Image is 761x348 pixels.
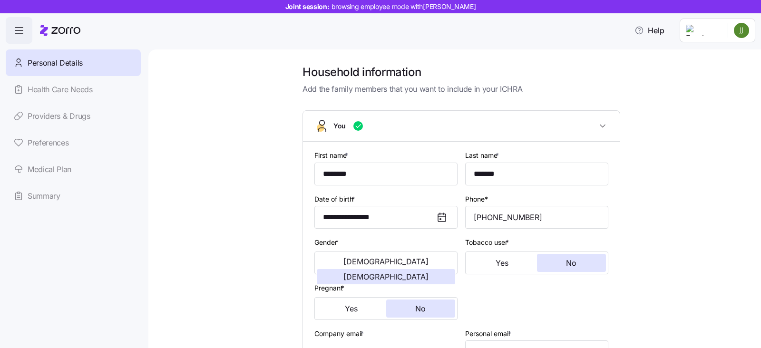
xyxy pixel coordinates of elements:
a: Personal Details [6,49,141,76]
img: Employer logo [686,25,720,36]
a: Health Care Needs [6,76,141,103]
h1: Household information [302,65,620,79]
span: browsing employee mode with [PERSON_NAME] [332,2,476,11]
span: Add the family members that you want to include in your ICHRA [302,83,620,95]
label: Company email [314,329,366,339]
input: Phone [465,206,608,229]
span: Yes [496,259,508,267]
span: [DEMOGRAPHIC_DATA] [343,273,429,280]
label: Pregnant [314,283,346,293]
span: You [333,121,346,131]
a: Medical Plan [6,156,141,183]
label: Gender [314,237,341,248]
button: You [303,111,620,142]
button: Help [627,21,672,40]
label: Tobacco user [465,237,511,248]
img: 99871a744abb813c68131619fb80f07d [734,23,749,38]
span: Help [634,25,664,36]
label: Date of birth [314,194,357,204]
span: No [415,305,426,312]
a: Preferences [6,129,141,156]
span: Joint session: [285,2,476,11]
label: Last name [465,150,501,161]
a: Summary [6,183,141,209]
span: No [566,259,576,267]
span: Personal Details [28,57,83,69]
span: Yes [345,305,358,312]
label: First name [314,150,350,161]
span: [DEMOGRAPHIC_DATA] [343,258,429,265]
label: Phone* [465,194,488,204]
a: Providers & Drugs [6,103,141,129]
label: Personal email [465,329,513,339]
